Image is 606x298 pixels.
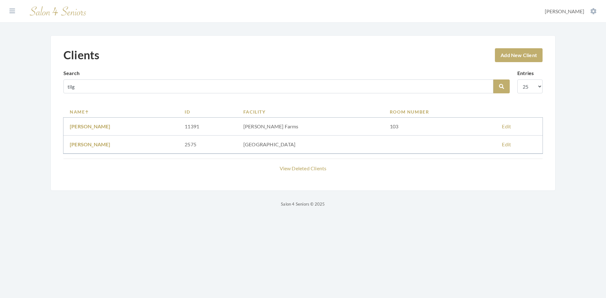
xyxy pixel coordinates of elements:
[383,118,496,136] td: 103
[545,8,584,14] span: [PERSON_NAME]
[70,123,110,129] a: [PERSON_NAME]
[280,165,327,171] a: View Deleted Clients
[178,118,237,136] td: 11391
[390,108,490,115] a: Room Number
[495,48,543,62] a: Add New Client
[243,108,377,115] a: Facility
[63,69,80,77] label: Search
[502,123,511,129] a: Edit
[237,136,383,154] td: [GEOGRAPHIC_DATA]
[502,141,511,147] a: Edit
[70,108,172,115] a: Name
[70,141,110,147] a: [PERSON_NAME]
[27,4,90,19] img: Salon 4 Seniors
[178,136,237,154] td: 2575
[63,79,493,93] input: Search by name, facility or room number
[185,108,231,115] a: ID
[50,200,555,208] p: Salon 4 Seniors © 2025
[543,8,598,15] button: [PERSON_NAME]
[517,69,534,77] label: Entries
[237,118,383,136] td: [PERSON_NAME] Farms
[63,48,99,62] h1: Clients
